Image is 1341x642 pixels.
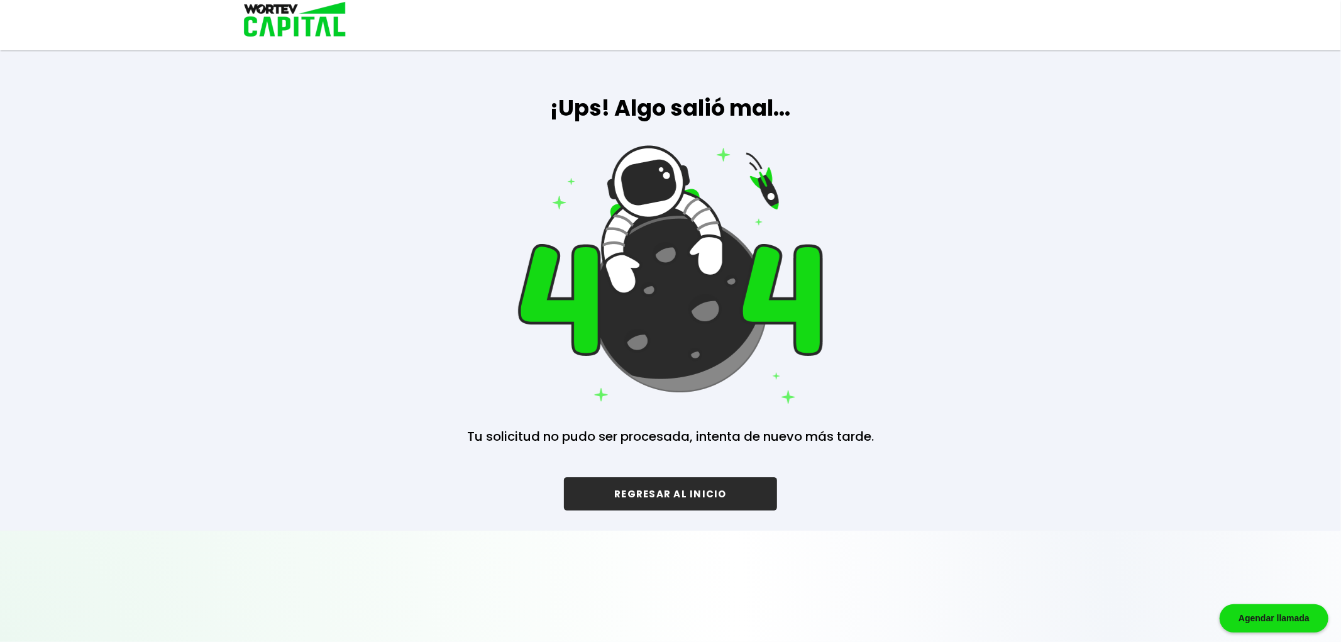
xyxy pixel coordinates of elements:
img: 404.1dad899c.png [518,141,823,404]
h2: ¡Ups! Algo salió mal... [467,96,874,121]
h3: Tu solicitud no pudo ser procesada, intenta de nuevo más tarde. [467,429,874,457]
div: Agendar llamada [1220,604,1328,633]
a: REGRESAR AL INICIO [467,477,874,511]
button: REGRESAR AL INICIO [564,477,777,511]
